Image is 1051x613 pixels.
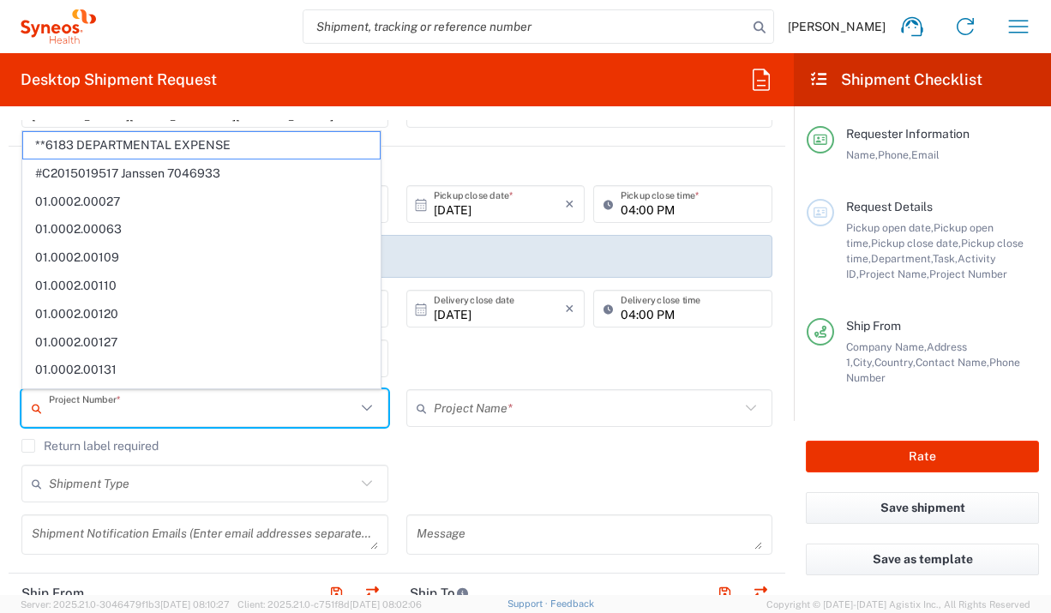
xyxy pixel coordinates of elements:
[21,439,159,453] label: Return label required
[23,329,380,356] span: 01.0002.00127
[846,200,933,213] span: Request Details
[303,10,748,43] input: Shipment, tracking or reference number
[350,599,422,610] span: [DATE] 08:02:06
[507,598,550,609] a: Support
[410,585,469,602] h2: Ship To
[565,190,574,218] i: ×
[859,267,929,280] span: Project Name,
[23,357,380,383] span: 01.0002.00131
[23,132,380,159] span: **6183 DEPARTMENTAL EXPENSE
[766,597,1030,612] span: Copyright © [DATE]-[DATE] Agistix Inc., All Rights Reserved
[809,69,982,90] h2: Shipment Checklist
[846,127,970,141] span: Requester Information
[846,221,934,234] span: Pickup open date,
[933,252,958,265] span: Task,
[23,385,380,412] span: 01.0002.00141
[21,585,84,602] h2: Ship From
[23,216,380,243] span: 01.0002.00063
[788,19,886,34] span: [PERSON_NAME]
[21,599,230,610] span: Server: 2025.21.0-3046479f1b3
[853,356,874,369] span: City,
[911,148,940,161] span: Email
[550,598,594,609] a: Feedback
[871,237,961,249] span: Pickup close date,
[929,267,1007,280] span: Project Number
[806,441,1039,472] button: Rate
[871,252,933,265] span: Department,
[21,69,217,90] h2: Desktop Shipment Request
[23,189,380,215] span: 01.0002.00027
[874,356,916,369] span: Country,
[846,340,927,353] span: Company Name,
[160,599,230,610] span: [DATE] 08:10:27
[916,356,989,369] span: Contact Name,
[23,301,380,328] span: 01.0002.00120
[846,319,901,333] span: Ship From
[806,544,1039,575] button: Save as template
[878,148,911,161] span: Phone,
[237,599,422,610] span: Client: 2025.21.0-c751f8d
[23,160,380,187] span: #C2015019517 Janssen 7046933
[565,295,574,322] i: ×
[846,148,878,161] span: Name,
[23,244,380,271] span: 01.0002.00109
[23,273,380,299] span: 01.0002.00110
[806,492,1039,524] button: Save shipment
